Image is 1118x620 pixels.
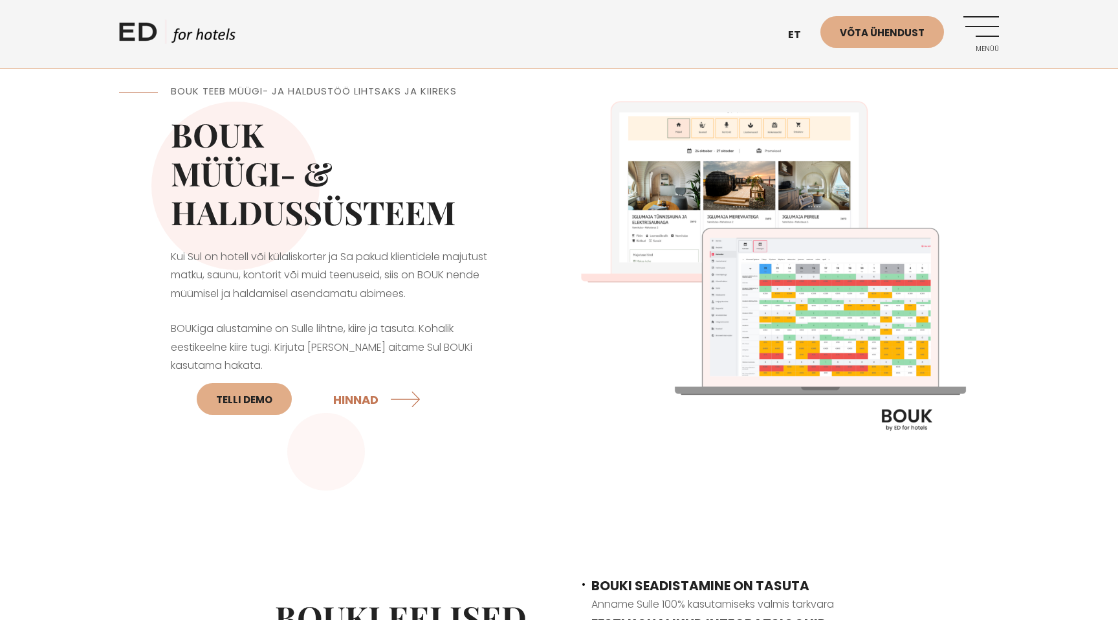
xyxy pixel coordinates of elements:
span: BOUK TEEB MÜÜGI- JA HALDUSTÖÖ LIHTSAKS JA KIIREKS [171,84,457,98]
span: BOUKI SEADISTAMINE ON TASUTA [591,577,809,595]
span: Menüü [963,45,999,53]
p: Kui Sul on hotell või külaliskorter ja Sa pakud klientidele majutust matku, saunu, kontorit või m... [171,248,507,304]
a: Menüü [963,16,999,52]
a: Võta ühendust [820,16,944,48]
h2: BOUK MÜÜGI- & HALDUSSÜSTEEM [171,115,507,232]
a: ED HOTELS [119,19,236,52]
p: BOUKiga alustamine on Sulle lihtne, kiire ja tasuta. Kohalik eestikeelne kiire tugi. Kirjuta [PER... [171,320,507,423]
a: HINNAD [333,382,424,416]
a: et [782,19,820,51]
a: Telli DEMO [197,383,292,415]
p: Anname Sulle 100% kasutamiseks valmis tarkvara [591,595,967,614]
